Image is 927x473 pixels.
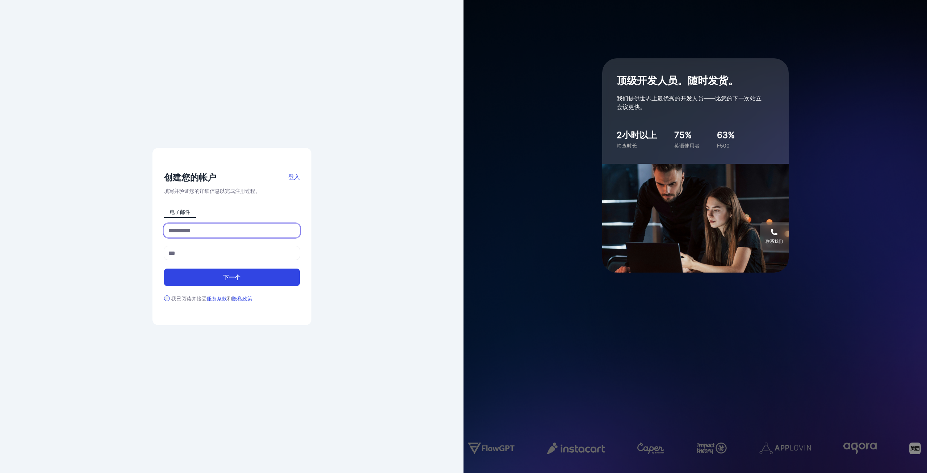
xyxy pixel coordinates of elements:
font: 登入 [288,173,300,181]
font: 我已阅读并接受 [171,295,207,302]
a: 登入 [288,171,300,187]
font: 服务条款 [207,295,227,302]
font: 我们提供世界上最优秀的开发人员——比您的下一次站立会议更快。 [617,95,762,111]
font: 和 [227,295,232,302]
button: 联系我们 [760,222,789,251]
font: 2小时以上 [617,130,657,140]
font: 下一个 [223,273,240,281]
font: 顶级开发人员。随时发货。 [617,74,738,87]
font: 筛查时长 [617,142,637,149]
font: 联系我们 [765,238,783,244]
font: 填写并验证您的详细信息以完成注册过程。 [164,187,260,194]
font: F500 [717,142,730,149]
font: 75% [674,130,692,140]
button: 下一个 [164,269,300,286]
font: 隐私政策 [232,295,252,302]
font: 创建您的帐户 [164,171,216,182]
font: 63% [717,130,735,140]
font: 电子邮件 [170,208,190,215]
font: 英语使用者 [674,142,700,149]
